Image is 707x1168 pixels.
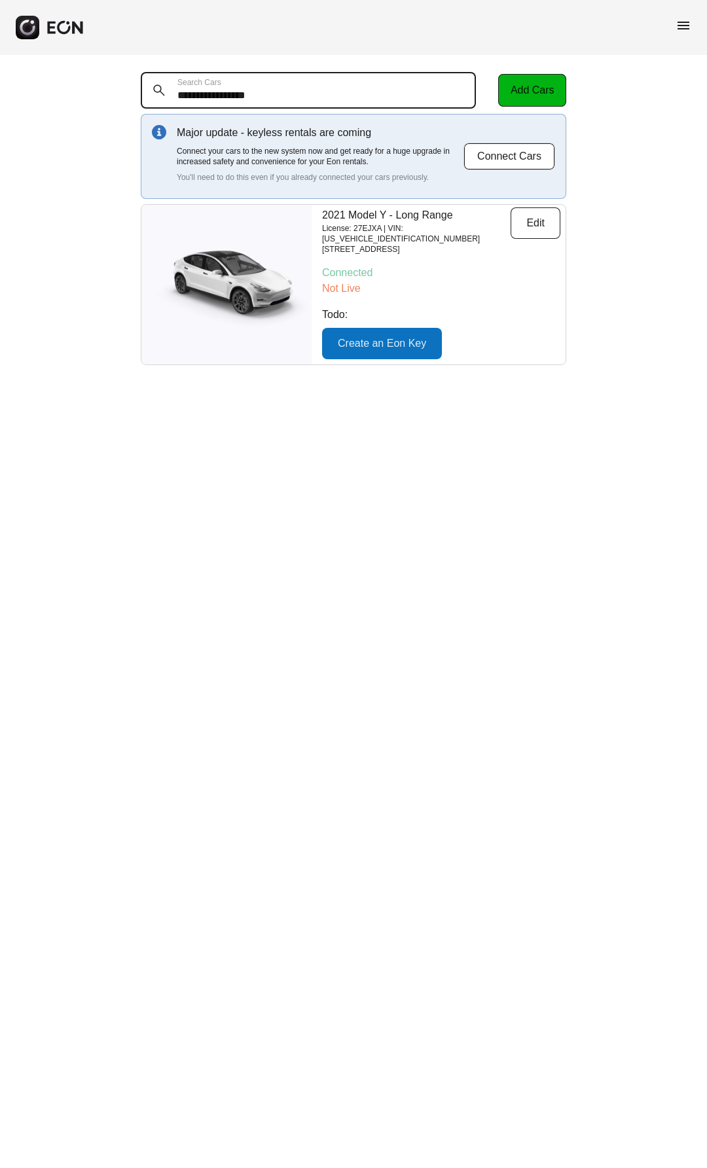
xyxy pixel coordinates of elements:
[676,18,691,33] span: menu
[322,207,511,223] p: 2021 Model Y - Long Range
[322,328,442,359] button: Create an Eon Key
[322,244,511,255] p: [STREET_ADDRESS]
[322,281,560,296] p: Not Live
[177,172,463,183] p: You'll need to do this even if you already connected your cars previously.
[322,307,560,323] p: Todo:
[511,207,560,239] button: Edit
[463,143,555,170] button: Connect Cars
[322,265,560,281] p: Connected
[177,77,221,88] label: Search Cars
[498,74,566,107] button: Add Cars
[177,125,463,141] p: Major update - keyless rentals are coming
[322,223,511,244] p: License: 27EJXA | VIN: [US_VEHICLE_IDENTIFICATION_NUMBER]
[152,125,166,139] img: info
[177,146,463,167] p: Connect your cars to the new system now and get ready for a huge upgrade in increased safety and ...
[141,242,312,327] img: car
